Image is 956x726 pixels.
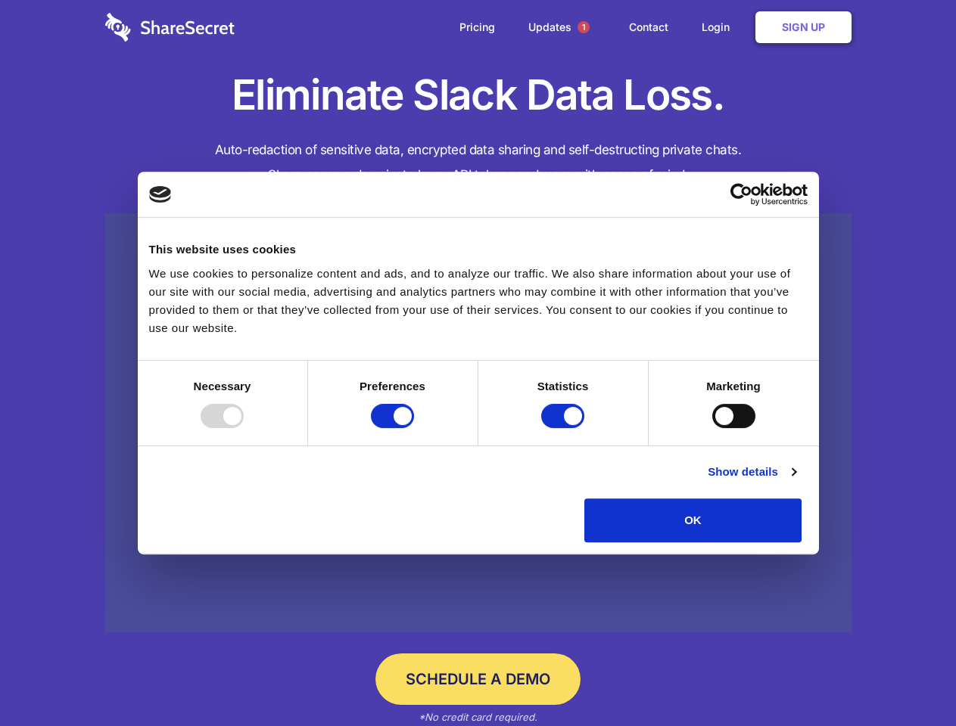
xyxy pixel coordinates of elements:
button: OK [584,498,802,542]
img: logo [149,186,172,203]
strong: Necessary [194,380,251,392]
h4: Auto-redaction of sensitive data, encrypted data sharing and self-destructing private chats. Shar... [105,138,852,188]
h1: Eliminate Slack Data Loss. [105,68,852,123]
a: Wistia video thumbnail [105,213,852,633]
div: This website uses cookies [149,240,808,259]
a: Login [687,4,752,51]
strong: Marketing [706,380,761,392]
a: Usercentrics Cookiebot - opens in a new window [675,183,808,206]
a: Schedule a Demo [375,653,581,705]
a: Pricing [444,4,510,51]
strong: Statistics [537,380,589,392]
a: Show details [708,463,796,481]
strong: Preferences [360,380,425,392]
div: We use cookies to personalize content and ads, and to analyze our traffic. We also share informat... [149,265,808,337]
a: Sign Up [755,11,852,43]
a: Contact [614,4,684,51]
span: 1 [578,21,590,33]
em: *No credit card required. [419,711,537,723]
img: logo-wordmark-white-trans-d4663122ce5f474addd5e946df7df03e33cb6a1c49d2221995e7729f52c070b2.svg [105,13,235,42]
